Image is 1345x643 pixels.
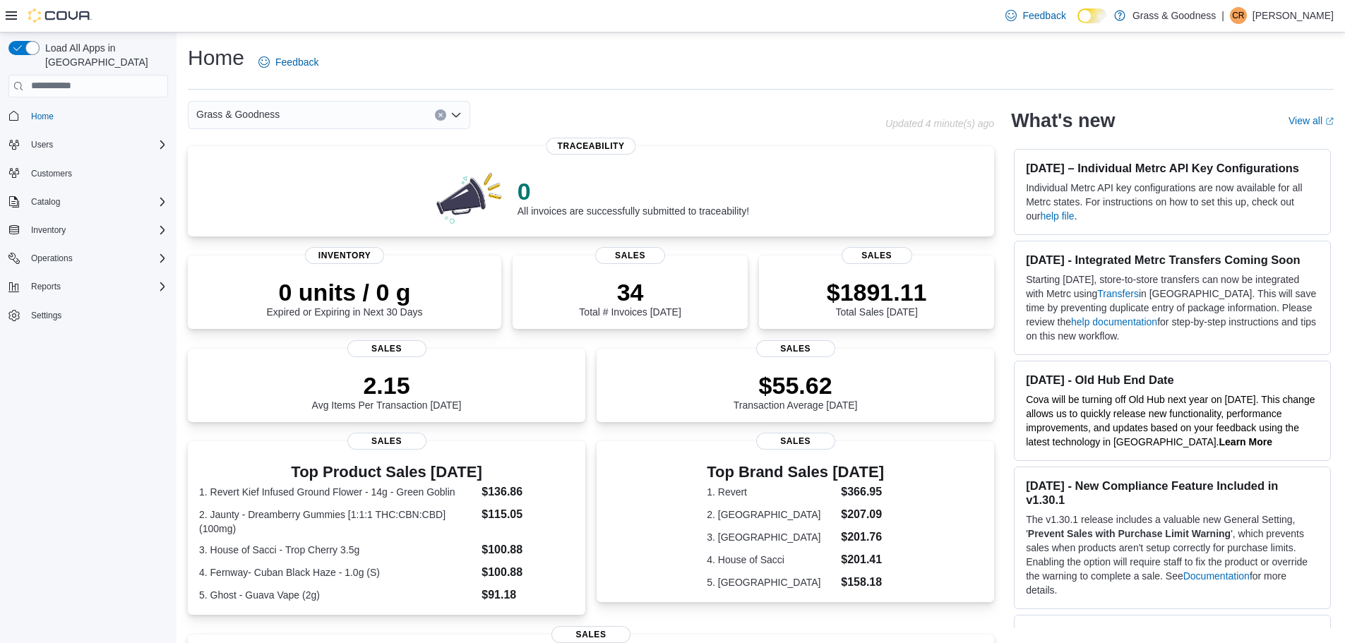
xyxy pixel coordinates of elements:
[31,253,73,264] span: Operations
[707,485,835,499] dt: 1. Revert
[199,565,476,579] dt: 4. Fernway- Cuban Black Haze - 1.0g (S)
[1026,253,1319,267] h3: [DATE] - Integrated Metrc Transfers Coming Soon
[1221,7,1224,24] p: |
[1026,181,1319,223] p: Individual Metrc API key configurations are now available for all Metrc states. For instructions ...
[25,250,78,267] button: Operations
[1011,109,1115,132] h2: What's new
[199,543,476,557] dt: 3. House of Sacci - Trop Cherry 3.5g
[482,587,574,603] dd: $91.18
[31,196,60,208] span: Catalog
[756,433,835,450] span: Sales
[25,108,59,125] a: Home
[707,507,835,522] dt: 2. [GEOGRAPHIC_DATA]
[827,278,927,306] p: $1891.11
[482,483,574,500] dd: $136.86
[827,278,927,318] div: Total Sales [DATE]
[3,248,174,268] button: Operations
[707,530,835,544] dt: 3. [GEOGRAPHIC_DATA]
[707,464,884,481] h3: Top Brand Sales [DATE]
[1022,8,1065,23] span: Feedback
[31,281,61,292] span: Reports
[433,169,506,225] img: 0
[25,222,71,239] button: Inventory
[579,278,681,306] p: 34
[707,553,835,567] dt: 4. House of Sacci
[518,177,749,217] div: All invoices are successfully submitted to traceability!
[1230,7,1247,24] div: CJ Ross
[1097,288,1139,299] a: Transfers
[25,307,67,324] a: Settings
[347,340,426,357] span: Sales
[28,8,92,23] img: Cova
[31,139,53,150] span: Users
[3,305,174,325] button: Settings
[842,247,912,264] span: Sales
[1000,1,1071,30] a: Feedback
[196,106,280,123] span: Grass & Goodness
[1325,117,1334,126] svg: External link
[1026,161,1319,175] h3: [DATE] – Individual Metrc API Key Configurations
[188,44,244,72] h1: Home
[25,222,168,239] span: Inventory
[25,278,168,295] span: Reports
[312,371,462,399] p: 2.15
[31,168,72,179] span: Customers
[1232,7,1244,24] span: CR
[253,48,324,76] a: Feedback
[1183,570,1250,582] a: Documentation
[841,506,884,523] dd: $207.09
[841,574,884,591] dd: $158.18
[25,250,168,267] span: Operations
[1071,316,1157,327] a: help documentation
[1026,373,1319,387] h3: [DATE] - Old Hub End Date
[199,507,476,536] dt: 2. Jaunty - Dreamberry Gummies [1:1:1 THC:CBN:CBD] (100mg)
[482,564,574,581] dd: $100.88
[25,278,66,295] button: Reports
[1026,512,1319,597] p: The v1.30.1 release includes a valuable new General Setting, ' ', which prevents sales when produ...
[25,193,66,210] button: Catalog
[199,588,476,602] dt: 5. Ghost - Guava Vape (2g)
[312,371,462,411] div: Avg Items Per Transaction [DATE]
[31,310,61,321] span: Settings
[595,247,666,264] span: Sales
[347,433,426,450] span: Sales
[3,163,174,184] button: Customers
[25,193,168,210] span: Catalog
[841,483,884,500] dd: $366.95
[25,136,168,153] span: Users
[579,278,681,318] div: Total # Invoices [DATE]
[756,340,835,357] span: Sales
[275,55,318,69] span: Feedback
[31,111,54,122] span: Home
[1026,479,1319,507] h3: [DATE] - New Compliance Feature Included in v1.30.1
[450,109,462,121] button: Open list of options
[31,224,66,236] span: Inventory
[1219,436,1272,447] a: Learn More
[3,106,174,126] button: Home
[25,136,59,153] button: Users
[305,247,384,264] span: Inventory
[546,138,636,155] span: Traceability
[707,575,835,589] dt: 5. [GEOGRAPHIC_DATA]
[1028,528,1231,539] strong: Prevent Sales with Purchase Limit Warning
[551,626,630,643] span: Sales
[841,529,884,546] dd: $201.76
[40,41,168,69] span: Load All Apps in [GEOGRAPHIC_DATA]
[25,164,168,182] span: Customers
[25,107,168,125] span: Home
[1026,272,1319,343] p: Starting [DATE], store-to-store transfers can now be integrated with Metrc using in [GEOGRAPHIC_D...
[267,278,423,318] div: Expired or Expiring in Next 30 Days
[1132,7,1216,24] p: Grass & Goodness
[482,541,574,558] dd: $100.88
[1077,8,1107,23] input: Dark Mode
[482,506,574,523] dd: $115.05
[734,371,858,399] p: $55.62
[25,306,168,324] span: Settings
[199,464,574,481] h3: Top Product Sales [DATE]
[1026,394,1315,447] span: Cova will be turning off Old Hub next year on [DATE]. This change allows us to quickly release ne...
[3,192,174,212] button: Catalog
[199,485,476,499] dt: 1. Revert Kief Infused Ground Flower - 14g - Green Goblin
[3,277,174,296] button: Reports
